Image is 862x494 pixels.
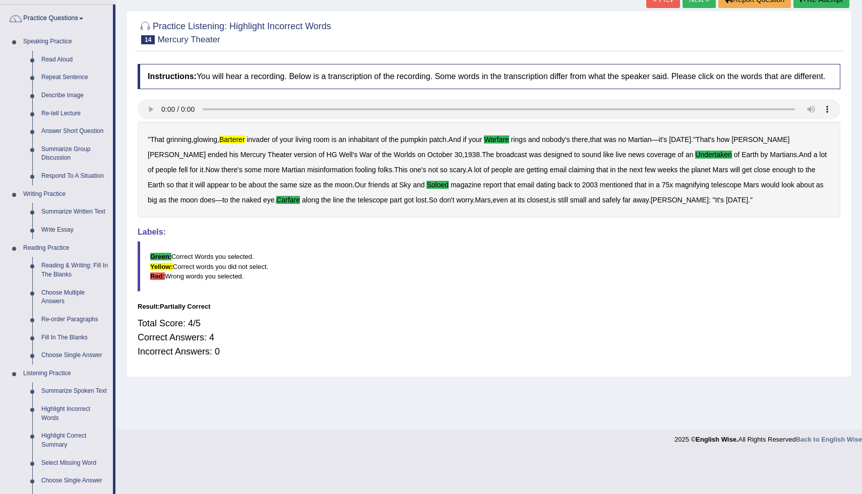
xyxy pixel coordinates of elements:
[138,311,840,364] div: Total Score: 4/5 Correct Answers: 4 Incorrect Answers: 0
[307,166,353,174] b: misinformation
[179,166,188,174] b: fell
[37,105,113,123] a: Re-tell Lecture
[635,181,646,189] b: that
[468,166,472,174] b: A
[339,135,347,144] b: an
[205,166,219,174] b: Now
[781,181,794,189] b: look
[208,151,227,159] b: ended
[674,430,862,444] div: 2025 © All Rights Reserved
[346,196,355,204] b: the
[686,151,694,159] b: an
[390,196,402,204] b: part
[244,166,262,174] b: some
[492,196,508,204] b: even
[37,400,113,427] a: Highlight Incorrect Words
[37,257,113,284] a: Reading & Writing: Fill In The Blanks
[150,253,171,260] b: Green:
[602,196,621,204] b: safely
[394,166,407,174] b: This
[796,436,862,443] strong: Back to English Wise
[517,181,534,189] b: email
[148,151,206,159] b: [PERSON_NAME]
[389,135,398,144] b: the
[299,181,312,189] b: size
[176,181,188,189] b: that
[623,196,631,204] b: far
[588,196,600,204] b: and
[302,196,319,204] b: along
[319,151,325,159] b: of
[454,151,462,159] b: 30
[426,181,449,189] b: soloed
[645,166,656,174] b: few
[399,181,411,189] b: Sky
[761,181,780,189] b: would
[222,196,228,204] b: to
[240,151,266,159] b: Mercury
[603,151,613,159] b: like
[510,196,516,204] b: at
[37,122,113,140] a: Answer Short Question
[440,166,448,174] b: so
[348,135,379,144] b: inhabitant
[543,151,572,159] b: designed
[37,311,113,329] a: Re-order Paragraphs
[138,302,840,311] div: Result:
[323,181,333,189] b: the
[659,135,667,144] b: it's
[536,181,556,189] b: dating
[496,151,527,159] b: broadcast
[761,151,768,159] b: by
[264,166,280,174] b: more
[647,151,676,159] b: coverage
[451,181,481,189] b: magazine
[249,181,266,189] b: about
[678,151,684,159] b: of
[282,166,305,174] b: Martian
[138,241,840,291] blockquote: Correct Words you selected. Correct words you did not select. Wrong words you selected.
[628,135,652,144] b: Martian
[401,135,427,144] b: pumpkin
[180,196,198,204] b: moon
[200,196,215,204] b: does
[37,140,113,167] a: Summarize Group Discussion
[194,135,217,144] b: glowing
[200,166,204,174] b: it
[696,135,715,144] b: That's
[242,196,261,204] b: naked
[734,151,740,159] b: of
[157,35,220,44] small: Mercury Theater
[483,166,489,174] b: of
[629,166,642,174] b: next
[314,135,330,144] b: room
[427,151,453,159] b: October
[276,196,300,204] b: carfare
[529,151,541,159] b: was
[711,181,742,189] b: telescope
[314,181,321,189] b: as
[744,181,759,189] b: Mars
[569,166,594,174] b: claiming
[272,135,278,144] b: of
[449,166,465,174] b: scary
[675,181,709,189] b: magnifying
[656,181,660,189] b: a
[742,151,758,159] b: Earth
[483,181,502,189] b: report
[816,181,824,189] b: as
[551,196,556,204] b: is
[37,454,113,472] a: Select Missing Word
[695,151,731,159] b: undertaken
[475,196,490,204] b: Mars
[391,181,397,189] b: at
[321,196,331,204] b: the
[429,135,446,144] b: patch
[464,151,480,159] b: 1938
[268,151,292,159] b: Theater
[618,135,626,144] b: no
[404,196,413,204] b: got
[600,181,633,189] b: mentioned
[19,33,113,51] a: Speaking Practice
[394,151,415,159] b: Worlds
